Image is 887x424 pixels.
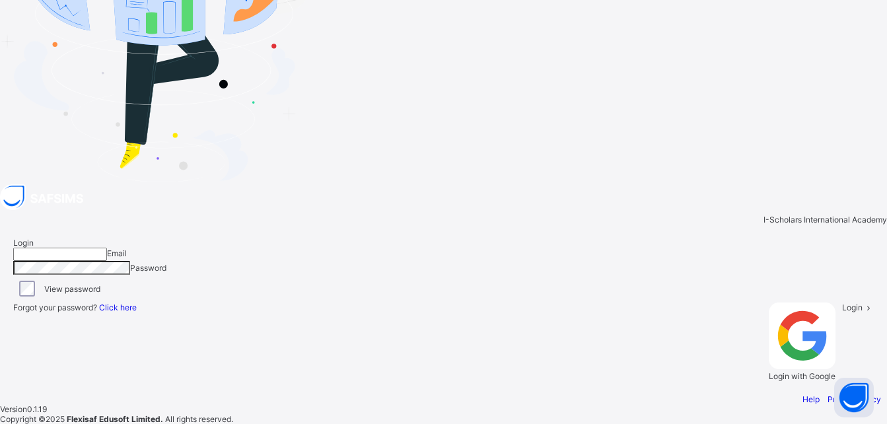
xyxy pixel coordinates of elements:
[99,302,137,312] a: Click here
[769,371,835,381] span: Login with Google
[130,263,166,273] span: Password
[842,302,863,312] span: Login
[44,284,100,294] label: View password
[107,248,127,258] span: Email
[769,302,835,369] img: google.396cfc9801f0270233282035f929180a.svg
[67,414,163,424] strong: Flexisaf Edusoft Limited.
[763,215,887,225] span: I-Scholars International Academy
[834,378,874,417] button: Open asap
[802,394,820,404] a: Help
[828,394,881,404] a: Privacy Policy
[13,302,137,312] span: Forgot your password?
[13,238,34,248] span: Login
